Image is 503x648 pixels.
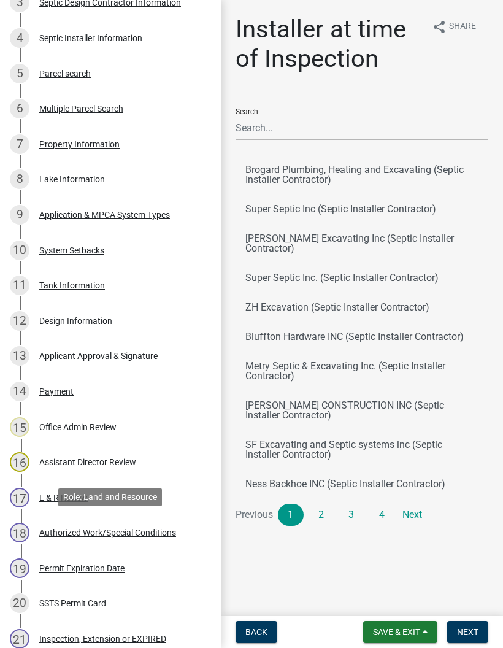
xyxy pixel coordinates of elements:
[39,140,120,148] div: Property Information
[39,352,158,360] div: Applicant Approval & Signature
[39,528,176,537] div: Authorized Work/Special Conditions
[39,281,105,290] div: Tank Information
[10,205,29,225] div: 9
[339,504,364,526] a: 3
[236,15,422,74] h1: Installer at time of Inspection
[10,99,29,118] div: 6
[447,621,488,643] button: Next
[236,115,488,141] input: Search...
[363,621,437,643] button: Save & Exit
[39,69,91,78] div: Parcel search
[39,34,142,42] div: Septic Installer Information
[236,469,488,499] button: Ness Backhoe INC (Septic Installer Contractor)
[236,430,488,469] button: SF Excavating and Septic systems inc (Septic Installer Contractor)
[10,488,29,507] div: 17
[10,311,29,331] div: 12
[236,195,488,224] button: Super Septic Inc (Septic Installer Contractor)
[39,104,123,113] div: Multiple Parcel Search
[10,452,29,472] div: 16
[10,64,29,83] div: 5
[236,352,488,391] button: Metry Septic & Excavating Inc. (Septic Installer Contractor)
[422,15,486,39] button: shareShare
[39,599,106,607] div: SSTS Permit Card
[39,564,125,573] div: Permit Expiration Date
[10,134,29,154] div: 7
[432,20,447,34] i: share
[245,627,267,637] span: Back
[449,20,476,34] span: Share
[39,387,74,396] div: Payment
[236,621,277,643] button: Back
[10,346,29,366] div: 13
[236,322,488,352] button: Bluffton Hardware INC (Septic Installer Contractor)
[236,391,488,430] button: [PERSON_NAME] CONSTRUCTION INC (Septic Installer Contractor)
[236,263,488,293] button: Super Septic Inc. (Septic Installer Contractor)
[58,488,162,506] div: Role: Land and Resource
[39,246,104,255] div: System Setbacks
[10,382,29,401] div: 14
[373,627,420,637] span: Save & Exit
[278,504,304,526] a: 1
[10,28,29,48] div: 4
[369,504,395,526] a: 4
[39,317,112,325] div: Design Information
[10,276,29,295] div: 11
[236,504,488,526] nav: Page navigation
[10,169,29,189] div: 8
[39,423,117,431] div: Office Admin Review
[39,634,166,643] div: Inspection, Extension or EXPIRED
[39,493,88,502] div: L & R Review
[10,593,29,613] div: 20
[39,175,105,183] div: Lake Information
[39,210,170,219] div: Application & MPCA System Types
[10,241,29,260] div: 10
[399,504,425,526] a: Next
[236,293,488,322] button: ZH Excavation (Septic Installer Contractor)
[39,458,136,466] div: Assistant Director Review
[309,504,334,526] a: 2
[10,523,29,542] div: 18
[236,155,488,195] button: Brogard Plumbing, Heating and Excavating (Septic Installer Contractor)
[236,224,488,263] button: [PERSON_NAME] Excavating Inc (Septic Installer Contractor)
[10,417,29,437] div: 15
[457,627,478,637] span: Next
[10,558,29,578] div: 19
